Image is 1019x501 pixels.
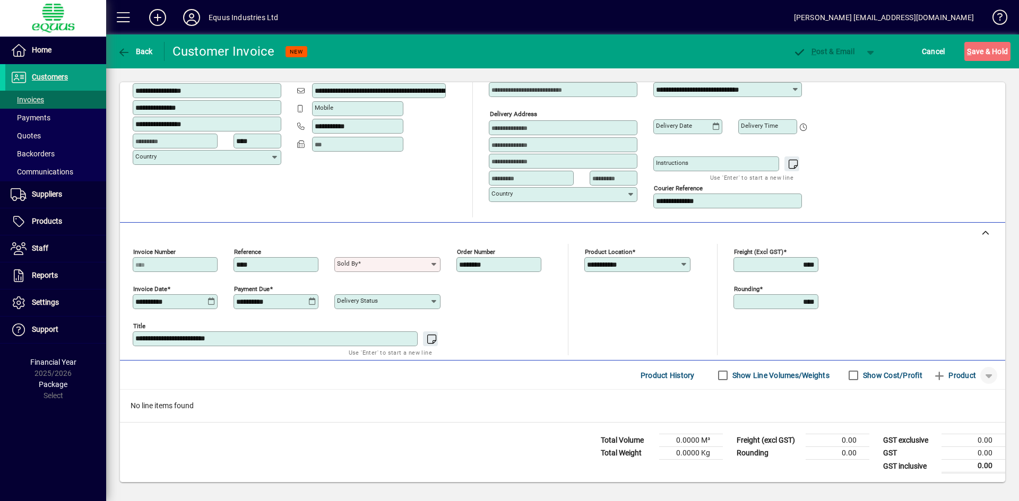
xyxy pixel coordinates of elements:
td: GST exclusive [878,434,942,447]
span: Financial Year [30,358,76,366]
td: Total Weight [595,447,659,460]
td: 0.00 [806,447,869,460]
span: Home [32,46,51,54]
button: Add [141,8,175,27]
mat-hint: Use 'Enter' to start a new line [349,346,432,358]
span: P [811,47,816,56]
span: Cancel [922,43,945,60]
div: No line items found [120,390,1005,422]
mat-label: Delivery date [656,122,692,129]
td: 0.0000 Kg [659,447,723,460]
mat-label: Rounding [734,285,759,293]
span: Product History [641,367,695,384]
span: Products [32,217,62,225]
label: Show Line Volumes/Weights [730,370,830,381]
div: [PERSON_NAME] [EMAIL_ADDRESS][DOMAIN_NAME] [794,9,974,26]
td: Total Volume [595,434,659,447]
span: NEW [290,48,303,55]
a: Backorders [5,145,106,163]
span: Quotes [11,131,41,140]
span: Package [39,380,67,389]
mat-label: Country [491,190,513,197]
a: Quotes [5,127,106,145]
button: Product History [636,366,699,385]
span: Support [32,325,58,333]
a: Knowledge Base [985,2,1006,37]
span: Reports [32,271,58,279]
button: Cancel [919,42,948,61]
mat-label: Freight (excl GST) [734,248,783,256]
mat-label: Order number [457,248,495,256]
button: Back [115,42,156,61]
a: Invoices [5,91,106,109]
span: Back [117,47,153,56]
span: Suppliers [32,190,62,198]
span: Communications [11,168,73,176]
a: Payments [5,109,106,127]
span: ave & Hold [967,43,1008,60]
mat-label: Product location [585,248,632,256]
td: GST inclusive [878,460,942,473]
app-page-header-button: Back [106,42,165,61]
button: Product [928,366,981,385]
span: S [967,47,971,56]
mat-label: Instructions [656,159,688,166]
mat-label: Invoice number [133,248,176,256]
mat-hint: Use 'Enter' to start a new line [710,171,793,183]
td: Freight (excl GST) [731,434,806,447]
div: Customer Invoice [172,43,275,60]
td: 0.00 [942,460,1005,473]
button: Save & Hold [964,42,1011,61]
span: Settings [32,298,59,306]
td: 0.0000 M³ [659,434,723,447]
a: Products [5,208,106,235]
span: Customers [32,73,68,81]
mat-label: Reference [234,248,261,256]
mat-label: Delivery status [337,297,378,304]
button: Profile [175,8,209,27]
div: Equus Industries Ltd [209,9,279,26]
span: Payments [11,113,50,122]
span: Product [933,367,976,384]
a: Support [5,317,106,343]
mat-label: Title [133,322,145,330]
a: Reports [5,262,106,289]
td: Rounding [731,447,806,460]
td: 0.00 [806,434,869,447]
span: Invoices [11,95,44,104]
td: 0.00 [942,447,1005,460]
span: Backorders [11,150,55,158]
a: Suppliers [5,181,106,208]
mat-label: Country [135,153,157,160]
a: Settings [5,289,106,316]
a: Staff [5,235,106,262]
mat-label: Delivery time [741,122,778,129]
a: Communications [5,163,106,181]
mat-label: Sold by [337,260,358,267]
mat-label: Mobile [315,104,333,111]
mat-label: Courier Reference [654,184,703,192]
mat-label: Payment due [234,285,270,293]
label: Show Cost/Profit [861,370,922,381]
button: Post & Email [788,42,860,61]
a: Home [5,37,106,64]
td: GST [878,447,942,460]
mat-label: Invoice date [133,285,167,293]
button: Copy to Delivery address [267,65,284,82]
span: ost & Email [793,47,854,56]
span: Staff [32,244,48,252]
td: 0.00 [942,434,1005,447]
